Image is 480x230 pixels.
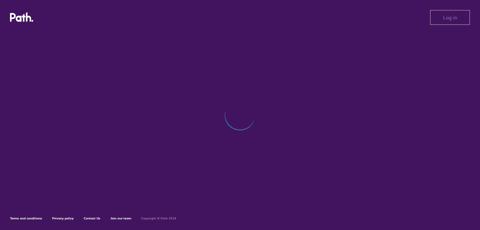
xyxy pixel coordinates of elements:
a: Contact Us [84,216,100,220]
h6: Copyright © Path 2018 [141,217,176,220]
a: Join our team [110,216,131,220]
span: Log in [443,15,457,20]
a: Terms and conditions [10,216,42,220]
a: Privacy policy [52,216,74,220]
button: Log in [430,10,470,25]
